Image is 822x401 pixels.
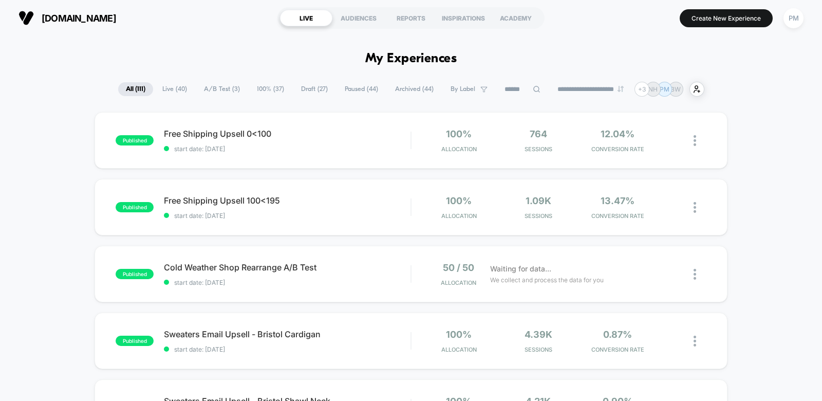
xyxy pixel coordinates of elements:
[501,145,575,153] span: Sessions
[116,336,154,346] span: published
[783,8,804,28] div: PM
[694,336,696,347] img: close
[164,129,410,139] span: Free Shipping Upsell 0<100
[437,10,490,26] div: INSPIRATIONS
[196,82,248,96] span: A/B Test ( 3 )
[680,9,773,27] button: Create New Experience
[648,85,658,93] p: NH
[601,195,634,206] span: 13.47%
[155,82,195,96] span: Live ( 40 )
[446,129,472,139] span: 100%
[164,329,410,339] span: Sweaters Email Upsell - Bristol Cardigan
[634,82,649,97] div: + 3
[337,82,386,96] span: Paused ( 44 )
[441,145,477,153] span: Allocation
[526,195,551,206] span: 1.09k
[441,212,477,220] span: Allocation
[441,279,476,286] span: Allocation
[525,329,552,340] span: 4.39k
[581,346,655,353] span: CONVERSION RATE
[116,269,154,279] span: published
[618,86,624,92] img: end
[446,329,472,340] span: 100%
[164,279,410,286] span: start date: [DATE]
[118,82,153,96] span: All ( 111 )
[249,82,292,96] span: 100% ( 37 )
[581,145,655,153] span: CONVERSION RATE
[443,262,474,273] span: 50 / 50
[780,8,807,29] button: PM
[18,10,34,26] img: Visually logo
[293,82,335,96] span: Draft ( 27 )
[164,262,410,272] span: Cold Weather Shop Rearrange A/B Test
[365,51,457,66] h1: My Experiences
[116,135,154,145] span: published
[164,195,410,206] span: Free Shipping Upsell 100<195
[164,145,410,153] span: start date: [DATE]
[694,269,696,280] img: close
[280,10,332,26] div: LIVE
[581,212,655,220] span: CONVERSION RATE
[387,82,441,96] span: Archived ( 44 )
[530,129,547,139] span: 764
[332,10,385,26] div: AUDIENCES
[116,202,154,212] span: published
[670,85,681,93] p: BW
[490,10,542,26] div: ACADEMY
[601,129,634,139] span: 12.04%
[603,329,632,340] span: 0.87%
[164,345,410,353] span: start date: [DATE]
[501,346,575,353] span: Sessions
[42,13,116,24] span: [DOMAIN_NAME]
[490,263,551,275] span: Waiting for data...
[385,10,437,26] div: REPORTS
[694,202,696,213] img: close
[501,212,575,220] span: Sessions
[446,195,472,206] span: 100%
[451,85,475,93] span: By Label
[660,85,669,93] p: PM
[164,212,410,220] span: start date: [DATE]
[694,135,696,146] img: close
[15,10,119,26] button: [DOMAIN_NAME]
[441,346,477,353] span: Allocation
[490,275,604,285] span: We collect and process the data for you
